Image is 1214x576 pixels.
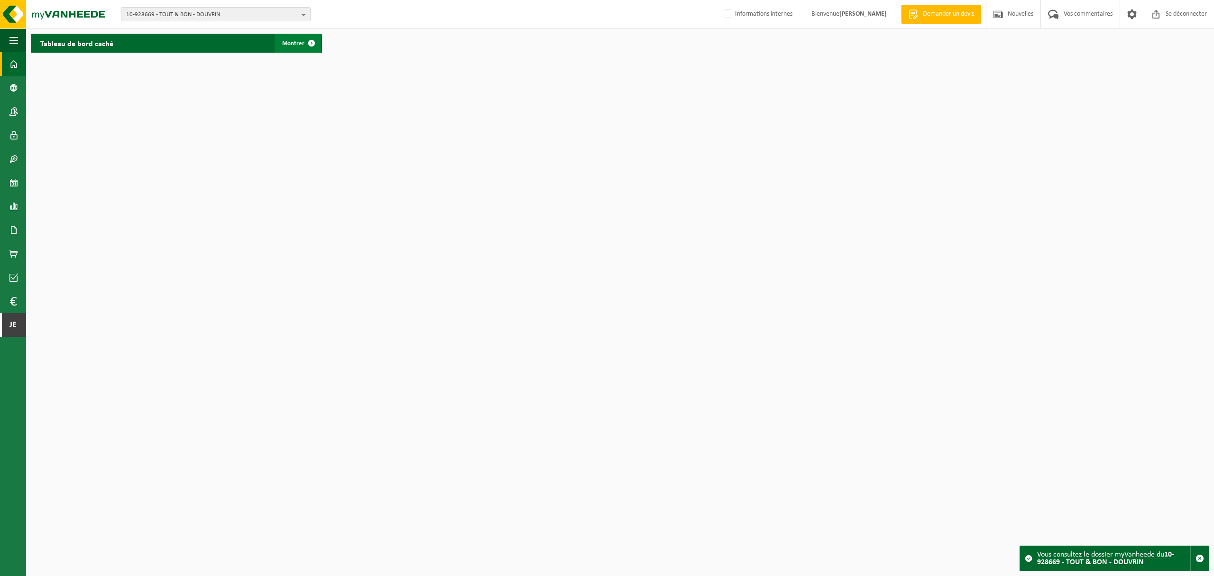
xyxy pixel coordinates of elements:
[9,320,17,329] font: je
[811,10,839,18] font: Bienvenue
[1037,551,1174,566] font: 10-928669 - TOUT & BON - DOUVRIN
[126,11,220,18] font: 10-928669 - TOUT & BON - DOUVRIN
[121,7,311,21] button: 10-928669 - TOUT & BON - DOUVRIN
[40,40,113,48] font: Tableau de bord caché
[1008,10,1033,18] font: Nouvelles
[735,10,792,18] font: Informations internes
[1166,10,1207,18] font: Se déconnecter
[1064,10,1113,18] font: Vos commentaires
[839,10,887,18] font: [PERSON_NAME]
[282,40,304,46] font: Montrer
[901,5,981,24] a: Demander un devis
[923,10,974,18] font: Demander un devis
[1037,551,1164,558] font: Vous consultez le dossier myVanheede du
[275,34,321,53] a: Montrer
